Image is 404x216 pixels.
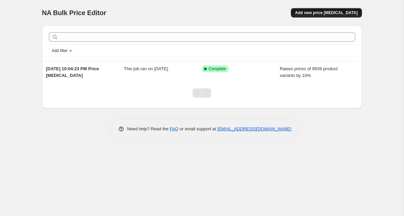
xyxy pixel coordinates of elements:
[209,66,226,72] span: Complete
[291,8,362,17] button: Add new price [MEDICAL_DATA]
[170,126,178,131] a: FAQ
[193,88,211,98] nav: Pagination
[127,126,170,131] span: Need help? Read the
[280,66,338,78] span: Raises prices of 9939 product variants by 10%
[217,126,291,131] a: [EMAIL_ADDRESS][DOMAIN_NAME]
[46,66,99,78] span: [DATE] 10:04:23 PM Price [MEDICAL_DATA]
[295,10,358,15] span: Add new price [MEDICAL_DATA]
[42,9,106,16] span: NA Bulk Price Editor
[52,48,68,53] span: Add filter
[124,66,169,71] span: This job ran on [DATE].
[49,47,76,55] button: Add filter
[178,126,217,131] span: or email support at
